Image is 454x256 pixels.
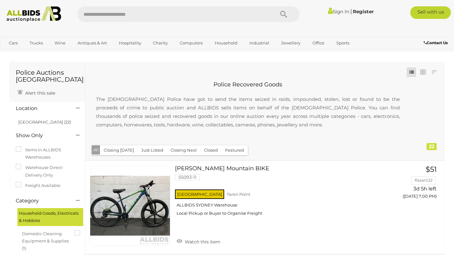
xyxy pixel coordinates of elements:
a: Sell with us [410,6,451,19]
span: Watch this item [183,239,220,245]
b: Contact Us [424,40,448,45]
a: Alert this sale [16,88,57,97]
button: Closing [DATE] [100,145,138,155]
a: [GEOGRAPHIC_DATA] [5,48,58,59]
a: Trucks [26,38,47,48]
a: Industrial [245,38,273,48]
span: Alert this sale [24,90,55,96]
a: Sports [332,38,353,48]
button: Closed [200,145,222,155]
a: Computers [176,38,207,48]
div: Household Goods, Electricals & Hobbies [17,208,83,226]
a: [PERSON_NAME] Mountain BIKE 55093-11 [GEOGRAPHIC_DATA] Taren Point ALLBIDS SYDNEY Warehouse Local... [180,166,380,221]
a: [GEOGRAPHIC_DATA] (22) [18,119,71,125]
p: The [DEMOGRAPHIC_DATA] Police have got to send the items seized in raids, impounded, stolen, lost... [90,89,406,135]
h1: Police Auctions [GEOGRAPHIC_DATA] [16,69,79,83]
a: Register [353,9,374,15]
button: Featured [221,145,248,155]
h2: Police Recovered Goods [90,82,406,88]
span: Domestic Cleaning Equipment & Supplies (1) [22,229,69,252]
a: Charity [149,38,172,48]
a: Jewellery [277,38,305,48]
label: Warehouse Direct - Delivery Only [16,164,79,179]
h4: Category [16,198,67,204]
div: 22 [427,143,437,150]
button: Closing Next [167,145,201,155]
span: | [350,8,352,15]
a: Watch this item [175,236,222,246]
a: Household [211,38,242,48]
h4: Location [16,106,67,111]
h4: Show Only [16,133,67,138]
a: Office [308,38,329,48]
img: Allbids.com.au [3,6,65,22]
span: $51 [426,165,437,174]
a: Wine [50,38,70,48]
a: Cars [5,38,22,48]
button: All [92,145,100,154]
button: Search [268,6,300,22]
label: Items in ALLBIDS Warehouses [16,146,79,161]
a: $51 RazarG22 3d 5h left ([DATE] 7:00 PM) [389,166,438,202]
label: Freight Available [16,182,61,189]
a: Hospitality [115,38,145,48]
a: Contact Us [424,39,449,46]
a: Antiques & Art [73,38,111,48]
a: Sign In [328,9,349,15]
button: Just Listed [137,145,167,155]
